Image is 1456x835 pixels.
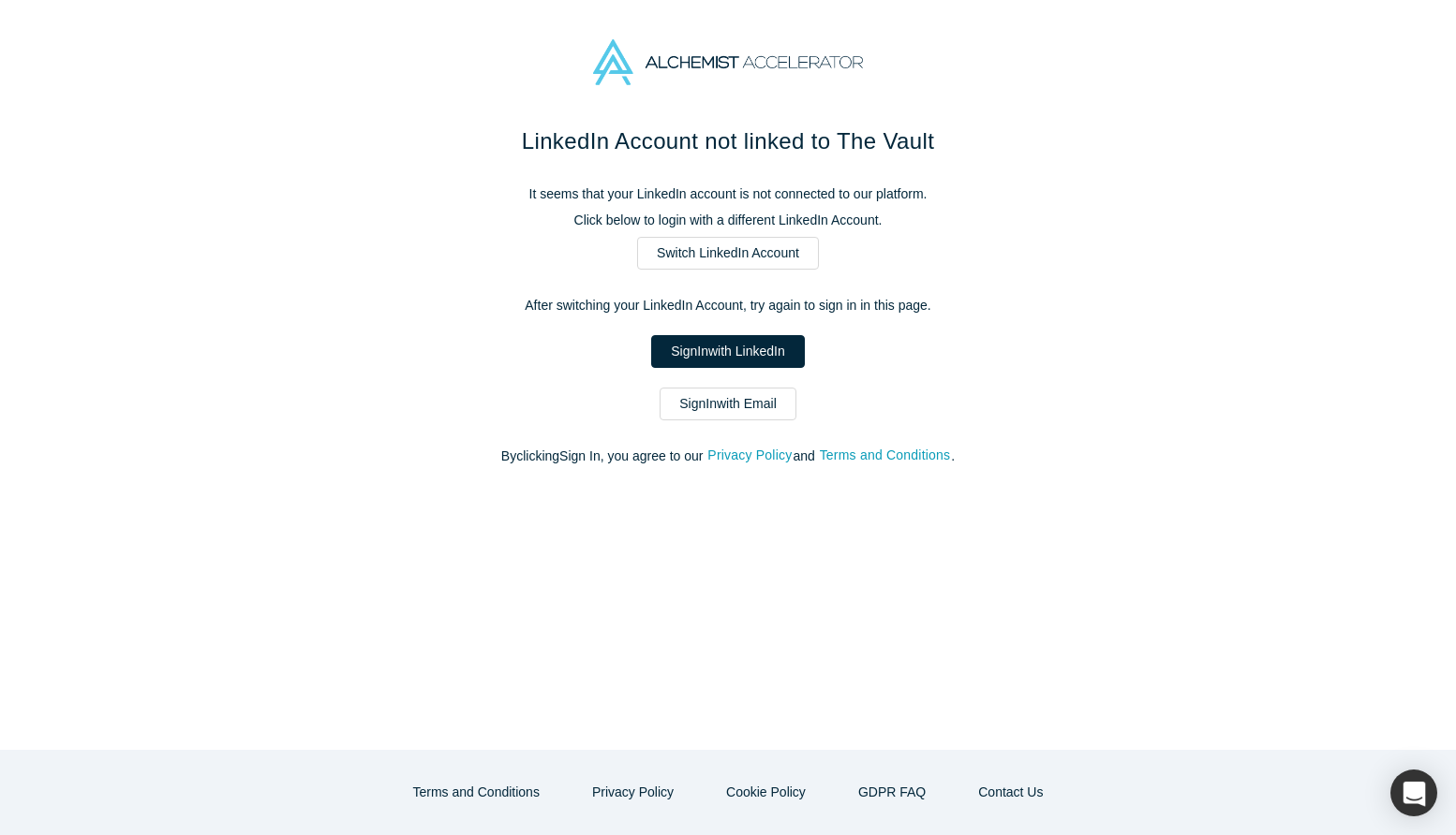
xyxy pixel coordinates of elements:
button: Terms and Conditions [394,776,559,809]
a: GDPR FAQ [839,776,945,809]
p: It seems that your LinkedIn account is not connected to our platform. [334,184,1122,204]
p: After switching your LinkedIn Account, try again to sign in in this page. [334,296,1122,315]
img: Alchemist Accelerator Logo [593,39,863,85]
a: SignInwith LinkedIn [651,335,804,368]
p: By clicking Sign In , you agree to our and . [334,447,1122,466]
button: Terms and Conditions [819,445,952,466]
button: Privacy Policy [572,776,693,809]
button: Privacy Policy [706,445,793,466]
button: Contact Us [958,776,1062,809]
h1: LinkedIn Account not linked to The Vault [334,125,1122,158]
p: Click below to login with a different LinkedIn Account. [334,211,1122,230]
button: Cookie Policy [706,776,825,809]
a: SignInwith Email [660,388,796,420]
a: Switch LinkedIn Account [637,237,819,270]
